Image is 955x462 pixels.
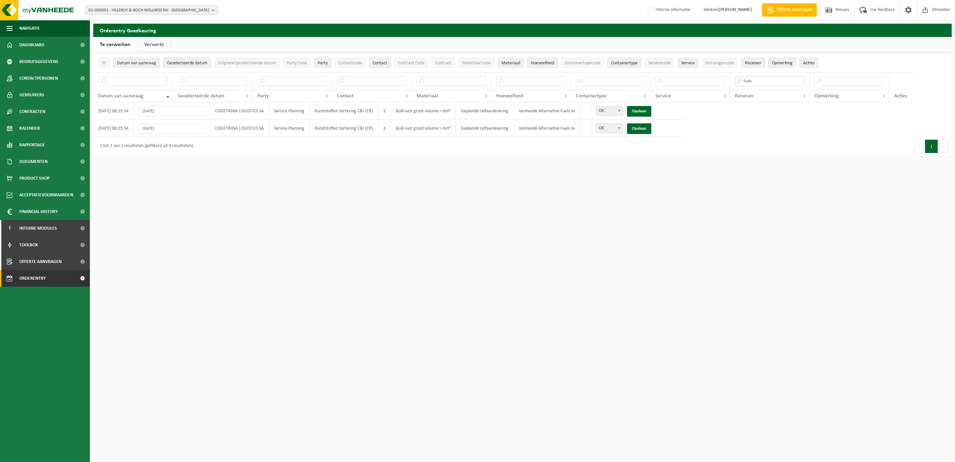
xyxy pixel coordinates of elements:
[501,61,520,66] span: Materiaal
[611,61,638,66] span: Containertype
[576,93,606,99] span: Containertype
[89,5,209,15] span: 01-000001 - VILLEROY & BOCH WELLNESS NV - [GEOGRAPHIC_DATA]
[627,123,651,134] a: Opslaan
[498,58,524,68] button: MateriaalMateriaal: Activate to sort
[678,58,698,68] button: ServiceService: Activate to sort
[456,120,514,137] td: Geplande zelfaanlevering
[19,87,44,103] span: Gebruikers
[627,106,651,117] a: Opslaan
[646,5,690,15] label: Interne informatie
[310,102,378,120] td: Kunststoffen Sortering C&I (CR)
[496,93,523,99] span: Hoeveelheid
[735,93,754,99] span: Receiver
[596,123,623,133] span: OK
[93,37,137,52] a: Te verwerken
[373,61,387,66] span: Contact
[938,140,948,153] button: Next
[565,61,600,66] span: Containertypecode
[102,61,106,66] span: ID
[19,220,57,237] span: Interne modules
[98,58,110,68] button: IDID: Activate to sort
[762,3,817,17] a: Offerte aanvragen
[432,58,455,68] button: ContractContract: Activate to sort
[772,61,793,66] span: Opmerking
[607,58,641,68] button: ContainertypeContainertype: Activate to sort
[93,120,134,137] td: [DATE] 08:25:34
[378,120,391,137] td: 3
[369,58,391,68] button: ContactContact: Activate to sort
[113,58,160,68] button: Datum van aanvraagDatum van aanvraag: Activate to remove sorting
[527,58,558,68] button: HoeveelheidHoeveelheid: Activate to sort
[648,61,671,66] span: Servicecode
[19,137,45,153] span: Rapportage
[257,93,269,99] span: Party
[314,58,331,68] button: PartyParty: Activate to sort
[514,120,580,137] td: Vanheede Alternative Fuels nv
[138,37,170,52] a: Verwerkt
[210,120,269,137] td: COGETRINA LOGISTICS SA
[117,61,156,66] span: Datum van aanvraag
[19,253,62,270] span: Offerte aanvragen
[19,103,45,120] span: Contracten
[19,237,38,253] span: Toolbox
[391,120,456,137] td: Bulk vast groot volume > 6m³
[93,24,952,37] h2: Orderentry Goedkeuring
[337,93,354,99] span: Contact
[799,58,818,68] button: Acties
[514,102,580,120] td: Vanheede Alternative Fuels nv
[19,187,73,203] span: Acceptatievoorwaarden
[210,102,269,120] td: COGETRINA LOGISTICS SA
[19,53,58,70] span: Bedrijfsgegevens
[85,5,218,15] button: 01-000001 - VILLEROY & BOCH WELLNESS NV - [GEOGRAPHIC_DATA]
[814,93,839,99] span: Opmerking
[167,61,207,66] span: Geselecteerde datum
[7,220,13,237] span: I
[459,58,494,68] button: Materiaal codeMateriaal code: Activate to sort
[218,61,276,66] span: Origineel geselecteerde datum
[417,93,438,99] span: Materiaal
[596,106,623,116] span: OK
[287,61,307,66] span: Party Code
[19,270,75,287] span: Orderentry Goedkeuring
[435,61,452,66] span: Contract
[894,93,907,99] span: Acties
[338,61,362,66] span: Contactcode
[531,61,554,66] span: Hoeveelheid
[705,61,734,66] span: Ontvangercode
[596,124,623,133] span: OK
[803,61,814,66] span: Acties
[19,120,40,137] span: Kalender
[745,61,761,66] span: Receiver
[768,58,796,68] button: OpmerkingOpmerking: Activate to sort
[318,61,328,66] span: Party
[269,120,310,137] td: Service Planning
[178,93,224,99] span: Geselecteerde datum
[394,58,428,68] button: Contract CodeContract Code: Activate to sort
[462,61,491,66] span: Materiaal code
[19,203,58,220] span: Financial History
[93,102,134,120] td: [DATE] 08:25:34
[561,58,604,68] button: ContainertypecodeContainertypecode: Activate to sort
[681,61,695,66] span: Service
[719,7,752,12] strong: [PERSON_NAME]
[645,58,674,68] button: ServicecodeServicecode: Activate to sort
[19,153,48,170] span: Documenten
[269,102,310,120] td: Service Planning
[19,70,58,87] span: Contactpersonen
[283,58,311,68] button: Party CodeParty Code: Activate to sort
[163,58,211,68] button: Geselecteerde datumGeselecteerde datum: Activate to sort
[19,170,50,187] span: Product Shop
[214,58,280,68] button: Origineel geselecteerde datumOrigineel geselecteerde datum: Activate to sort
[655,93,671,99] span: Service
[776,7,813,13] span: Offerte aanvragen
[378,102,391,120] td: 3
[398,61,425,66] span: Contract Code
[98,93,144,99] span: Datum van aanvraag
[925,140,938,153] button: 1
[19,37,44,53] span: Dashboard
[741,58,765,68] button: ReceiverReceiver: Activate to sort
[702,58,738,68] button: OntvangercodeOntvangercode: Activate to sort
[914,140,925,153] button: Previous
[310,120,378,137] td: Kunststoffen Sortering C&I (CR)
